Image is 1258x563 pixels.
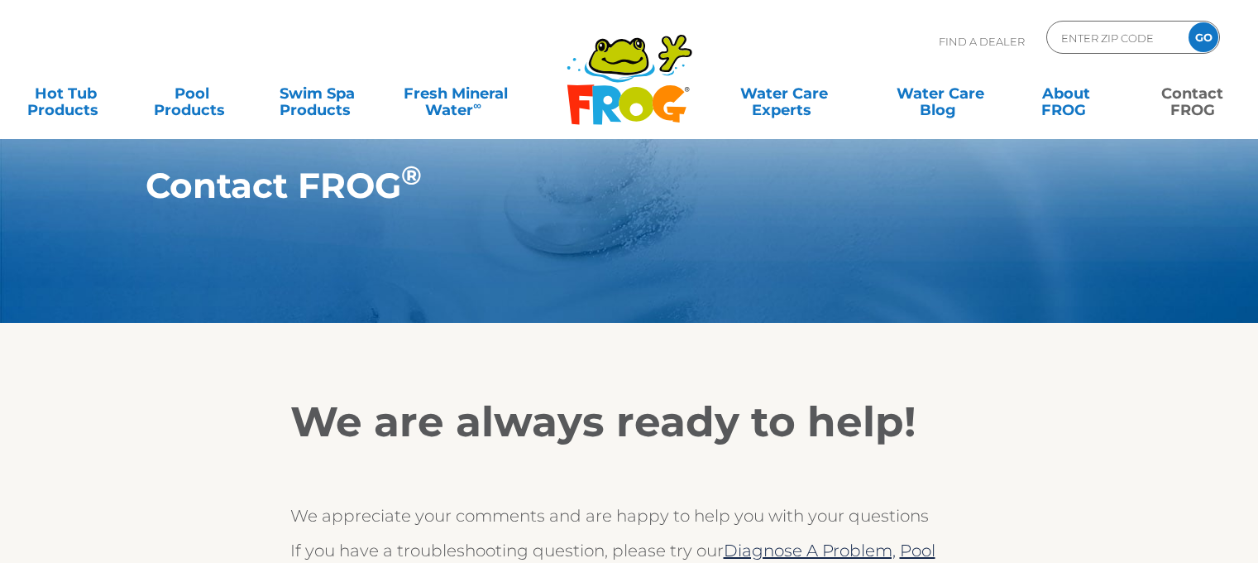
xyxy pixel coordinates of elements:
[290,503,969,529] p: We appreciate your comments and are happy to help you with your questions
[146,166,1036,205] h1: Contact FROG
[269,77,366,110] a: Swim SpaProducts
[892,77,989,110] a: Water CareBlog
[401,160,422,191] sup: ®
[142,77,240,110] a: PoolProducts
[939,21,1025,62] p: Find A Dealer
[290,397,969,447] h2: We are always ready to help!
[1144,77,1241,110] a: ContactFROG
[17,77,114,110] a: Hot TubProducts
[473,99,481,112] sup: ∞
[704,77,863,110] a: Water CareExperts
[724,541,896,561] a: Diagnose A Problem,
[1059,26,1171,50] input: Zip Code Form
[1189,22,1218,52] input: GO
[1017,77,1115,110] a: AboutFROG
[395,77,517,110] a: Fresh MineralWater∞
